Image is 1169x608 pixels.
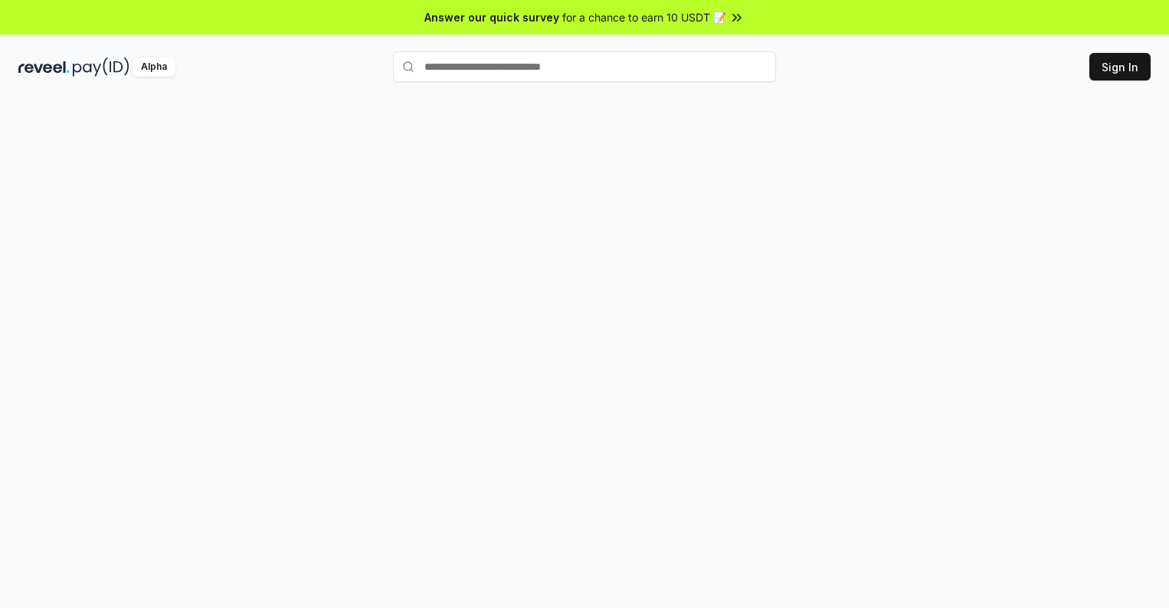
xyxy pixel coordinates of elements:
[562,9,726,25] span: for a chance to earn 10 USDT 📝
[73,58,129,77] img: pay_id
[1089,53,1151,81] button: Sign In
[133,58,175,77] div: Alpha
[424,9,559,25] span: Answer our quick survey
[18,58,70,77] img: reveel_dark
